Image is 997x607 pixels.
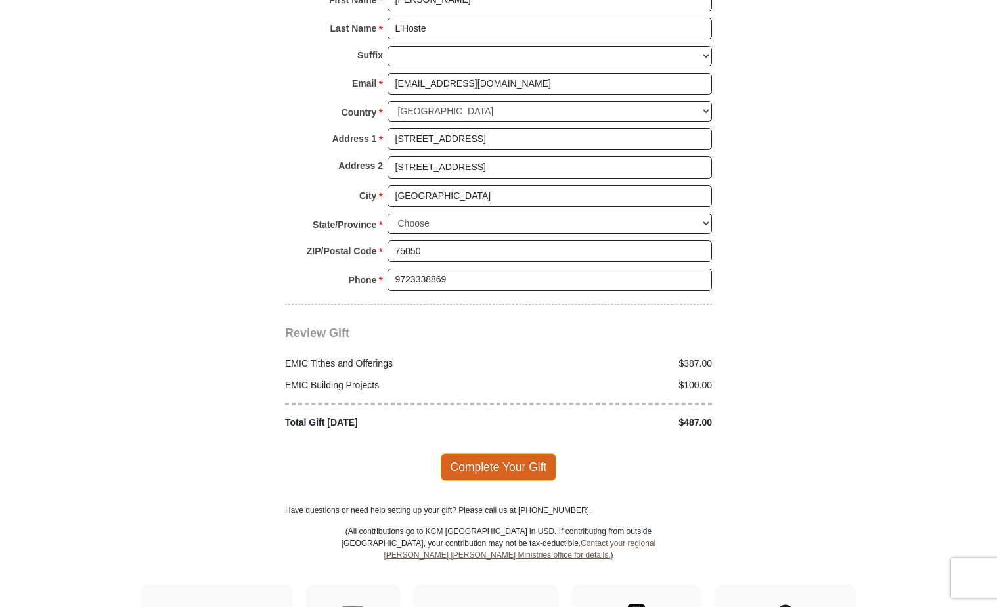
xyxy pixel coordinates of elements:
[441,453,557,481] span: Complete Your Gift
[342,103,377,122] strong: Country
[278,357,499,371] div: EMIC Tithes and Offerings
[357,46,383,64] strong: Suffix
[341,526,656,585] p: (All contributions go to KCM [GEOGRAPHIC_DATA] in USD. If contributing from outside [GEOGRAPHIC_D...
[330,19,377,37] strong: Last Name
[278,416,499,430] div: Total Gift [DATE]
[278,378,499,392] div: EMIC Building Projects
[332,129,377,148] strong: Address 1
[498,378,719,392] div: $100.00
[498,416,719,430] div: $487.00
[338,156,383,175] strong: Address 2
[352,74,376,93] strong: Email
[349,271,377,289] strong: Phone
[359,187,376,205] strong: City
[285,505,712,516] p: Have questions or need help setting up your gift? Please call us at [PHONE_NUMBER].
[313,215,376,234] strong: State/Province
[498,357,719,371] div: $387.00
[307,242,377,260] strong: ZIP/Postal Code
[384,539,655,560] a: Contact your regional [PERSON_NAME] [PERSON_NAME] Ministries office for details.
[285,326,349,340] span: Review Gift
